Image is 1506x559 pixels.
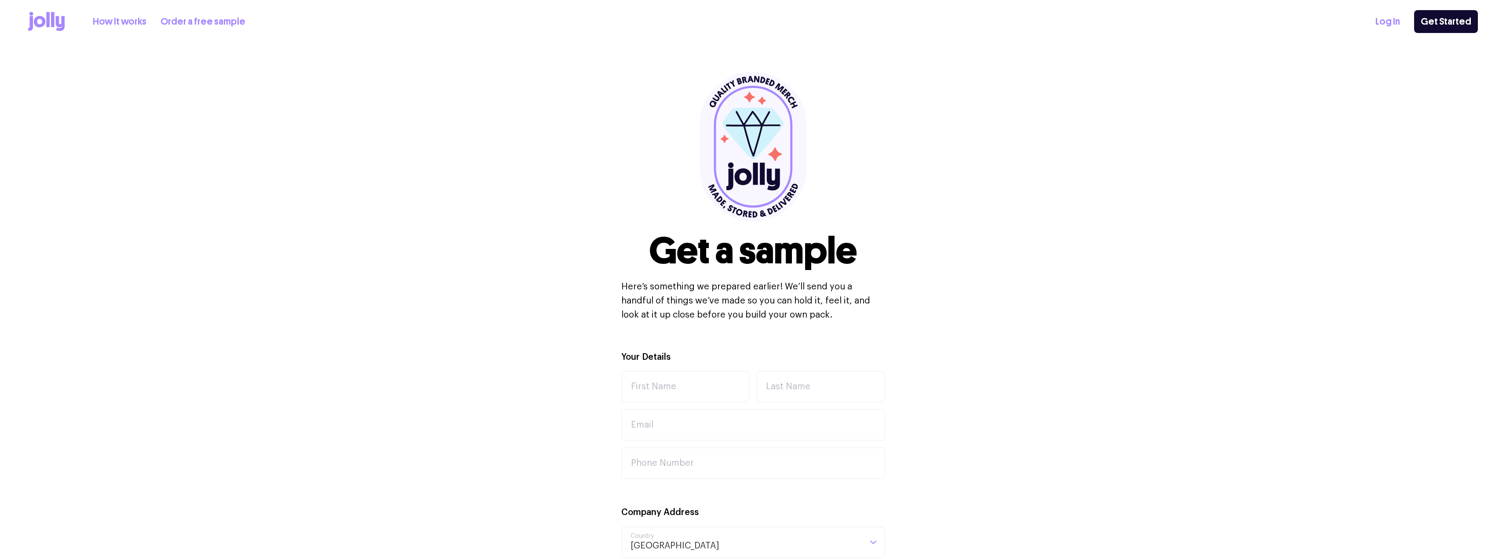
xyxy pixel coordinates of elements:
a: How it works [93,15,146,29]
label: Your Details [621,351,671,364]
p: Here’s something we prepared earlier! We’ll send you a handful of things we’ve made so you can ho... [621,280,885,322]
a: Log In [1375,15,1400,29]
a: Order a free sample [160,15,245,29]
label: Company Address [621,506,699,519]
a: Get Started [1414,10,1478,33]
span: [GEOGRAPHIC_DATA] [630,527,719,557]
div: Search for option [621,526,885,558]
h1: Get a sample [649,232,857,269]
input: Search for option [719,527,861,557]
